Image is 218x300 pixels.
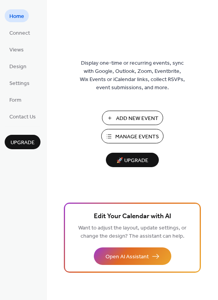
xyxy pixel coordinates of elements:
[9,29,30,37] span: Connect
[80,59,185,92] span: Display one-time or recurring events, sync with Google, Outlook, Zoom, Eventbrite, Wix Events or ...
[9,96,21,104] span: Form
[9,46,24,54] span: Views
[5,43,28,56] a: Views
[102,111,163,125] button: Add New Event
[106,153,159,167] button: 🚀 Upgrade
[5,60,31,72] a: Design
[78,223,186,242] span: Want to adjust the layout, update settings, or change the design? The assistant can help.
[5,76,34,89] a: Settings
[9,113,36,121] span: Contact Us
[105,253,149,261] span: Open AI Assistant
[5,135,40,149] button: Upgrade
[94,211,171,222] span: Edit Your Calendar with AI
[5,9,29,22] a: Home
[9,63,26,71] span: Design
[101,129,163,143] button: Manage Events
[5,26,35,39] a: Connect
[115,133,159,141] span: Manage Events
[5,93,26,106] a: Form
[9,79,30,88] span: Settings
[111,155,154,166] span: 🚀 Upgrade
[5,110,40,123] a: Contact Us
[9,12,24,21] span: Home
[94,247,171,265] button: Open AI Assistant
[11,139,35,147] span: Upgrade
[116,115,158,123] span: Add New Event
